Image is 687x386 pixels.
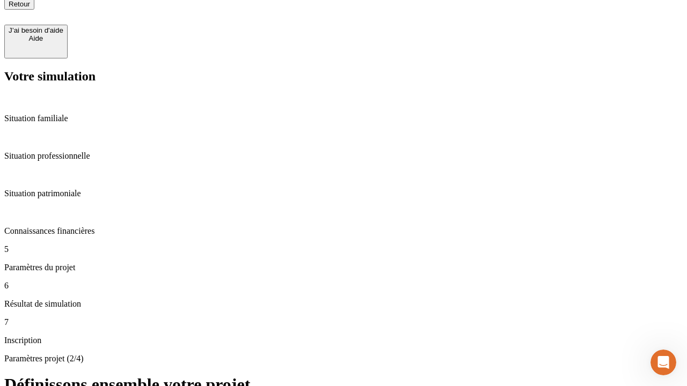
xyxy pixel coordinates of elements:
[4,25,68,58] button: J’ai besoin d'aideAide
[4,226,683,236] p: Connaissances financières
[4,151,683,161] p: Situation professionnelle
[9,34,63,42] div: Aide
[4,69,683,84] h2: Votre simulation
[4,299,683,309] p: Résultat de simulation
[4,281,683,291] p: 6
[4,189,683,198] p: Situation patrimoniale
[4,354,683,363] p: Paramètres projet (2/4)
[4,244,683,254] p: 5
[4,263,683,272] p: Paramètres du projet
[9,26,63,34] div: J’ai besoin d'aide
[4,336,683,345] p: Inscription
[4,317,683,327] p: 7
[651,350,676,375] iframe: Intercom live chat
[4,114,683,123] p: Situation familiale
